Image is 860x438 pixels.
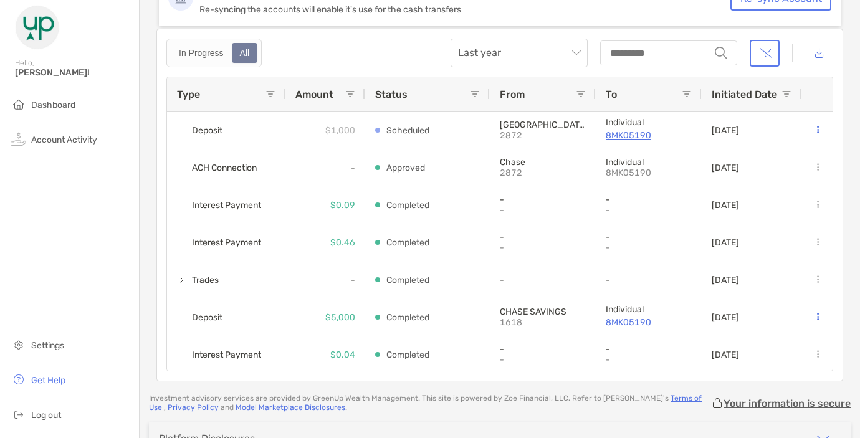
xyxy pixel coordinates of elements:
[11,97,26,112] img: household icon
[606,194,692,205] p: -
[166,39,262,67] div: segmented control
[712,200,739,211] p: [DATE]
[295,88,333,100] span: Amount
[11,131,26,146] img: activity icon
[236,403,345,412] a: Model Marketplace Disclosures
[500,120,586,130] p: CHASE COLLEGE
[712,163,739,173] p: [DATE]
[715,47,727,59] img: input icon
[500,317,586,328] p: 1618
[15,67,131,78] span: [PERSON_NAME]!
[149,394,711,412] p: Investment advisory services are provided by GreenUp Wealth Management . This site is powered by ...
[285,261,365,298] div: -
[606,117,692,128] p: Individual
[199,4,738,15] p: Re-syncing the accounts will enable it's use for the cash transfers
[11,372,26,387] img: get-help icon
[31,100,75,110] span: Dashboard
[606,232,692,242] p: -
[606,355,692,365] p: -
[458,39,580,67] span: Last year
[500,88,525,100] span: From
[500,307,586,317] p: CHASE SAVINGS
[500,194,586,205] p: -
[31,340,64,351] span: Settings
[724,398,851,409] p: Your information is secure
[712,88,777,100] span: Initiated Date
[386,272,429,288] p: Completed
[168,403,219,412] a: Privacy Policy
[606,205,692,216] p: -
[15,5,60,50] img: Zoe Logo
[192,307,222,328] span: Deposit
[606,168,692,178] p: 8MK05190
[712,237,739,248] p: [DATE]
[500,130,586,141] p: 2872
[386,310,429,325] p: Completed
[192,270,219,290] span: Trades
[606,88,617,100] span: To
[606,128,692,143] a: 8MK05190
[606,157,692,168] p: Individual
[500,344,586,355] p: -
[325,310,355,325] p: $5,000
[606,242,692,253] p: -
[31,410,61,421] span: Log out
[750,40,780,67] button: Clear filters
[386,198,429,213] p: Completed
[177,88,200,100] span: Type
[11,337,26,352] img: settings icon
[606,304,692,315] p: Individual
[31,135,97,145] span: Account Activity
[325,123,355,138] p: $1,000
[712,125,739,136] p: [DATE]
[172,44,231,62] div: In Progress
[500,205,586,216] p: -
[192,232,261,253] span: Interest Payment
[330,347,355,363] p: $0.04
[149,394,702,412] a: Terms of Use
[386,347,429,363] p: Completed
[31,375,65,386] span: Get Help
[285,149,365,186] div: -
[500,242,586,253] p: -
[500,168,586,178] p: 2872
[375,88,408,100] span: Status
[712,350,739,360] p: [DATE]
[233,44,257,62] div: All
[386,160,425,176] p: Approved
[11,407,26,422] img: logout icon
[386,123,429,138] p: Scheduled
[192,158,257,178] span: ACH Connection
[192,345,261,365] span: Interest Payment
[500,232,586,242] p: -
[606,344,692,355] p: -
[606,315,692,330] a: 8MK05190
[330,198,355,213] p: $0.09
[500,355,586,365] p: -
[330,235,355,250] p: $0.46
[500,157,586,168] p: Chase
[712,312,739,323] p: [DATE]
[606,275,692,285] p: -
[192,120,222,141] span: Deposit
[500,275,586,285] p: -
[712,275,739,285] p: [DATE]
[386,235,429,250] p: Completed
[192,195,261,216] span: Interest Payment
